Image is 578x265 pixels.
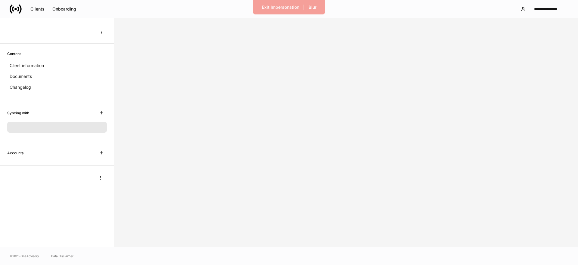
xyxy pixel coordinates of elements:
[309,5,316,9] div: Blur
[10,63,44,69] p: Client information
[305,2,320,12] button: Blur
[10,73,32,79] p: Documents
[258,2,303,12] button: Exit Impersonation
[48,4,80,14] button: Onboarding
[51,254,73,258] a: Data Disclaimer
[26,4,48,14] button: Clients
[52,7,76,11] div: Onboarding
[7,82,107,93] a: Changelog
[7,51,21,57] h6: Content
[10,254,39,258] span: © 2025 OneAdvisory
[7,110,29,116] h6: Syncing with
[7,60,107,71] a: Client information
[262,5,299,9] div: Exit Impersonation
[30,7,45,11] div: Clients
[7,150,23,156] h6: Accounts
[7,71,107,82] a: Documents
[10,84,31,90] p: Changelog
